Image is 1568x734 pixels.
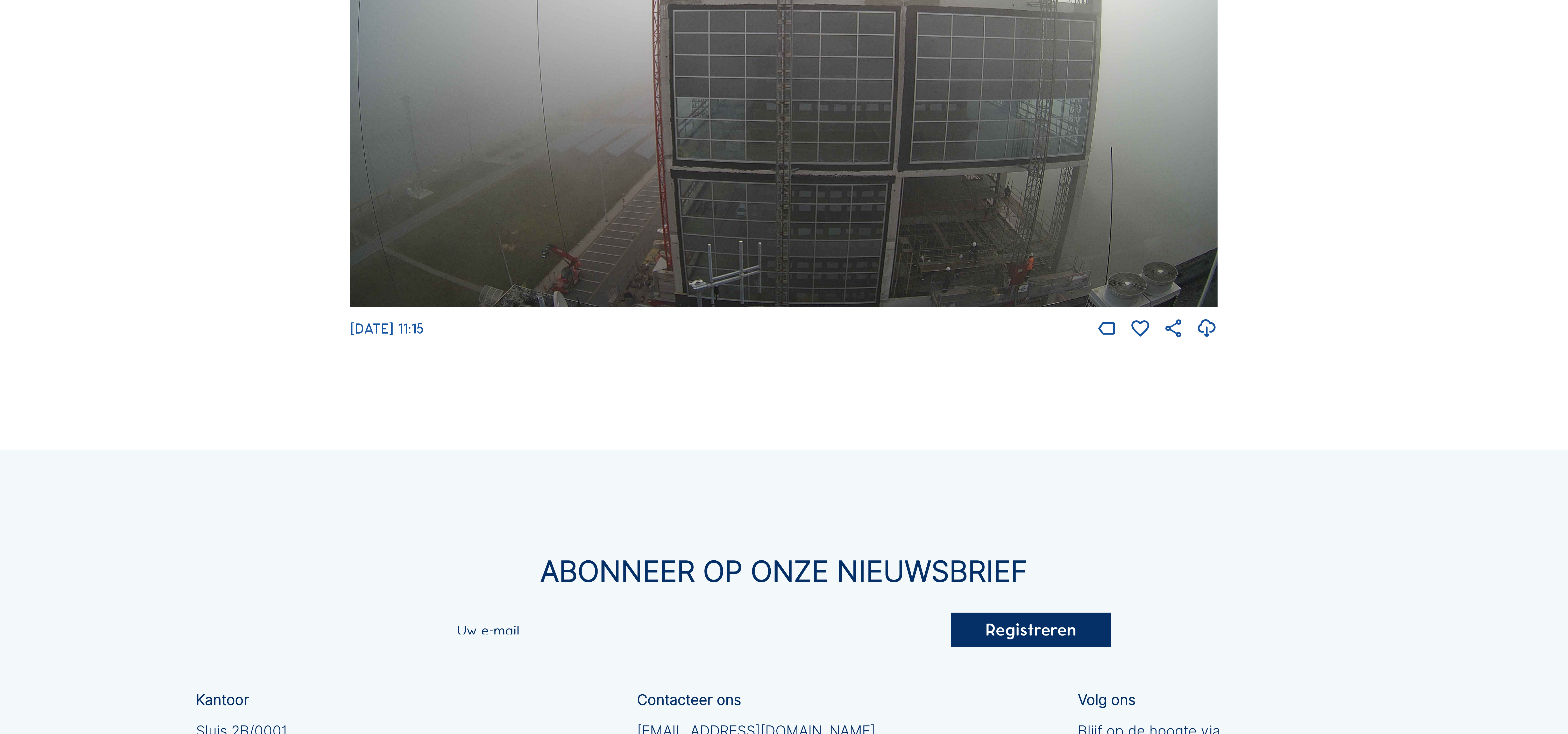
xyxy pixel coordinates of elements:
div: Contacteer ons [637,693,741,707]
div: Registreren [951,613,1111,647]
input: Uw e-mail [457,626,951,634]
div: Abonneer op onze nieuwsbrief [196,557,1372,585]
div: Kantoor [196,693,249,707]
div: Volg ons [1078,693,1136,707]
span: [DATE] 11:15 [350,320,424,337]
